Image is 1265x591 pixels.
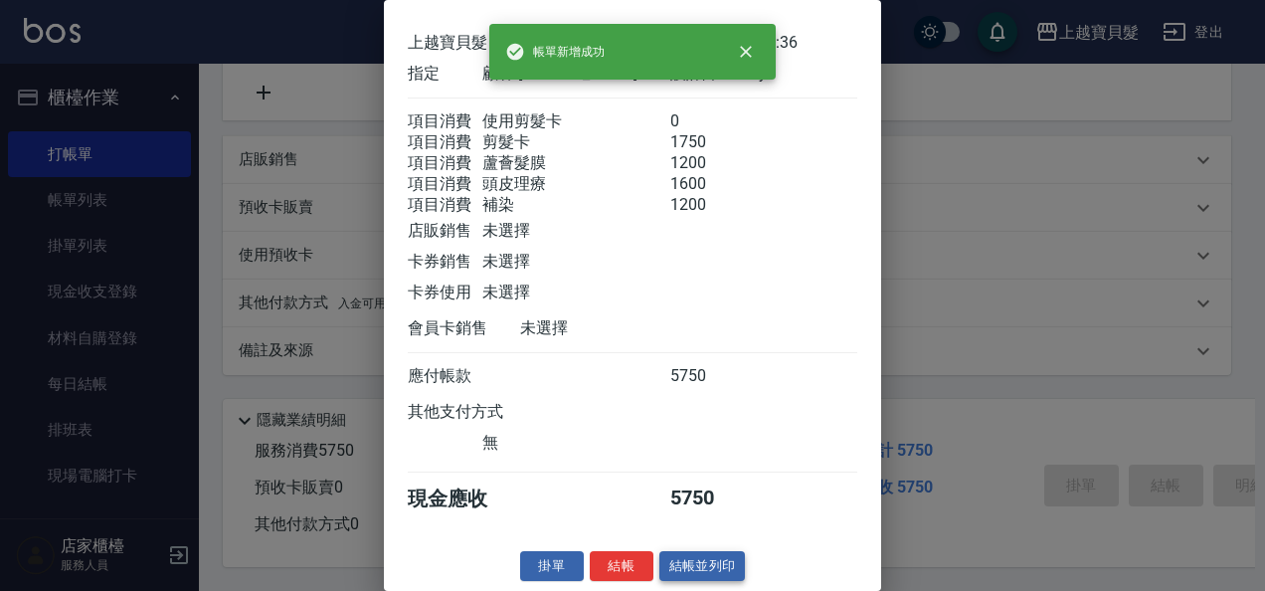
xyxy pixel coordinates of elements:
[408,366,482,387] div: 應付帳款
[482,283,669,303] div: 未選擇
[670,366,745,387] div: 5750
[408,486,520,512] div: 現金應收
[670,111,745,132] div: 0
[408,402,558,423] div: 其他支付方式
[520,551,584,582] button: 掛單
[408,252,482,273] div: 卡券銷售
[482,111,669,132] div: 使用剪髮卡
[520,318,707,339] div: 未選擇
[482,252,669,273] div: 未選擇
[482,221,669,242] div: 未選擇
[408,283,482,303] div: 卡券使用
[408,33,707,54] div: 上越寶貝髮
[408,318,520,339] div: 會員卡銷售
[505,42,605,62] span: 帳單新增成功
[408,153,482,174] div: 項目消費
[670,174,745,195] div: 1600
[724,30,768,74] button: close
[670,132,745,153] div: 1750
[482,433,669,454] div: 無
[670,486,745,512] div: 5750
[590,551,653,582] button: 結帳
[408,111,482,132] div: 項目消費
[482,153,669,174] div: 蘆薈髮膜
[408,221,482,242] div: 店販銷售
[408,174,482,195] div: 項目消費
[659,551,746,582] button: 結帳並列印
[707,33,857,54] div: [DATE] 18:36
[482,195,669,216] div: 補染
[670,153,745,174] div: 1200
[670,195,745,216] div: 1200
[408,195,482,216] div: 項目消費
[482,132,669,153] div: 剪髮卡
[482,64,669,85] div: 顧客: [PERSON_NAME]
[482,174,669,195] div: 頭皮理療
[408,64,482,85] div: 指定
[408,132,482,153] div: 項目消費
